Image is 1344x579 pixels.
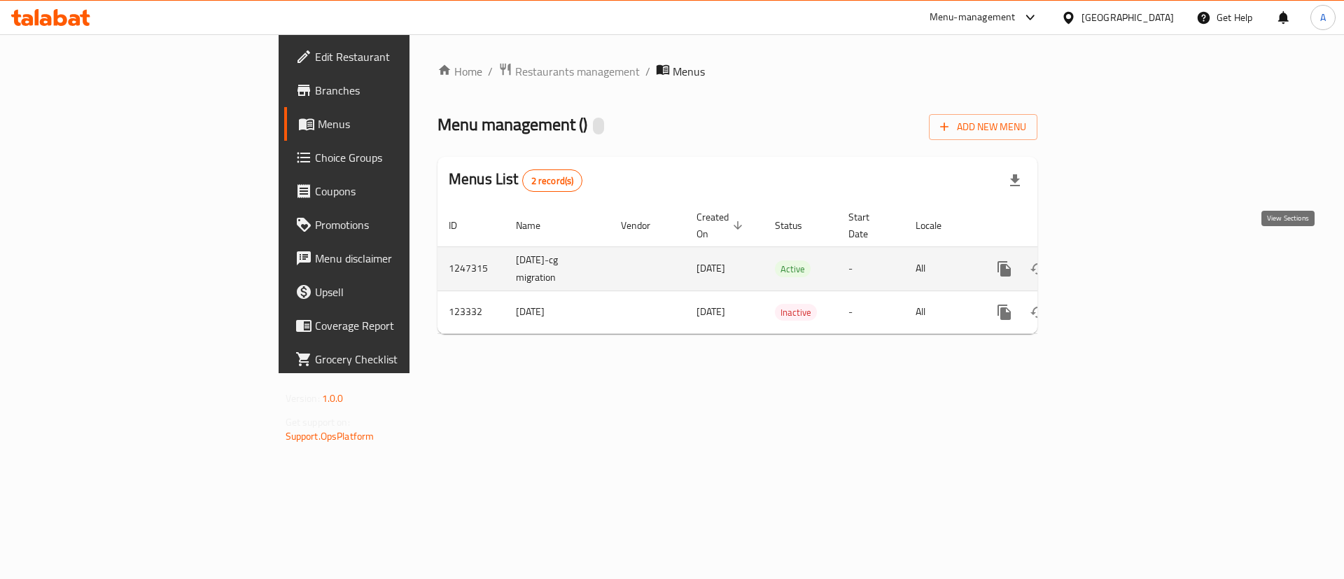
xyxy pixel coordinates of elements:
a: Coupons [284,174,503,208]
a: Menus [284,107,503,141]
div: Export file [998,164,1032,197]
span: A [1320,10,1326,25]
button: more [988,295,1021,329]
a: Menu disclaimer [284,242,503,275]
div: Total records count [522,169,583,192]
span: Get support on: [286,413,350,431]
span: Locale [916,217,960,234]
span: [DATE] [696,302,725,321]
li: / [645,63,650,80]
span: Promotions [315,216,492,233]
a: Support.OpsPlatform [286,427,374,445]
span: Coverage Report [315,317,492,334]
a: Upsell [284,275,503,309]
a: Edit Restaurant [284,40,503,74]
table: enhanced table [437,204,1133,334]
td: All [904,246,976,291]
span: Vendor [621,217,668,234]
span: Add New Menu [940,118,1026,136]
span: Status [775,217,820,234]
span: Grocery Checklist [315,351,492,368]
span: Choice Groups [315,149,492,166]
button: more [988,252,1021,286]
span: Inactive [775,305,817,321]
a: Grocery Checklist [284,342,503,376]
h2: Menus List [449,169,582,192]
span: Created On [696,209,747,242]
a: Choice Groups [284,141,503,174]
a: Branches [284,74,503,107]
div: Inactive [775,304,817,321]
div: Menu-management [930,9,1016,26]
span: Coupons [315,183,492,200]
td: All [904,291,976,333]
div: Active [775,260,811,277]
span: Start Date [848,209,888,242]
button: Change Status [1021,252,1055,286]
span: 1.0.0 [322,389,344,407]
span: 2 record(s) [523,174,582,188]
span: Name [516,217,559,234]
th: Actions [976,204,1133,247]
div: [GEOGRAPHIC_DATA] [1081,10,1174,25]
span: [DATE] [696,259,725,277]
span: Menus [318,116,492,132]
span: Menu management ( ) [437,109,587,140]
a: Coverage Report [284,309,503,342]
span: Restaurants management [515,63,640,80]
span: Menu disclaimer [315,250,492,267]
button: Change Status [1021,295,1055,329]
span: ID [449,217,475,234]
td: - [837,291,904,333]
span: Menus [673,63,705,80]
button: Add New Menu [929,114,1037,140]
td: [DATE] [505,291,610,333]
span: Version: [286,389,320,407]
span: Edit Restaurant [315,48,492,65]
span: Upsell [315,284,492,300]
span: Branches [315,82,492,99]
a: Promotions [284,208,503,242]
nav: breadcrumb [437,62,1037,81]
td: - [837,246,904,291]
span: Active [775,261,811,277]
a: Restaurants management [498,62,640,81]
td: [DATE]-cg migration [505,246,610,291]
